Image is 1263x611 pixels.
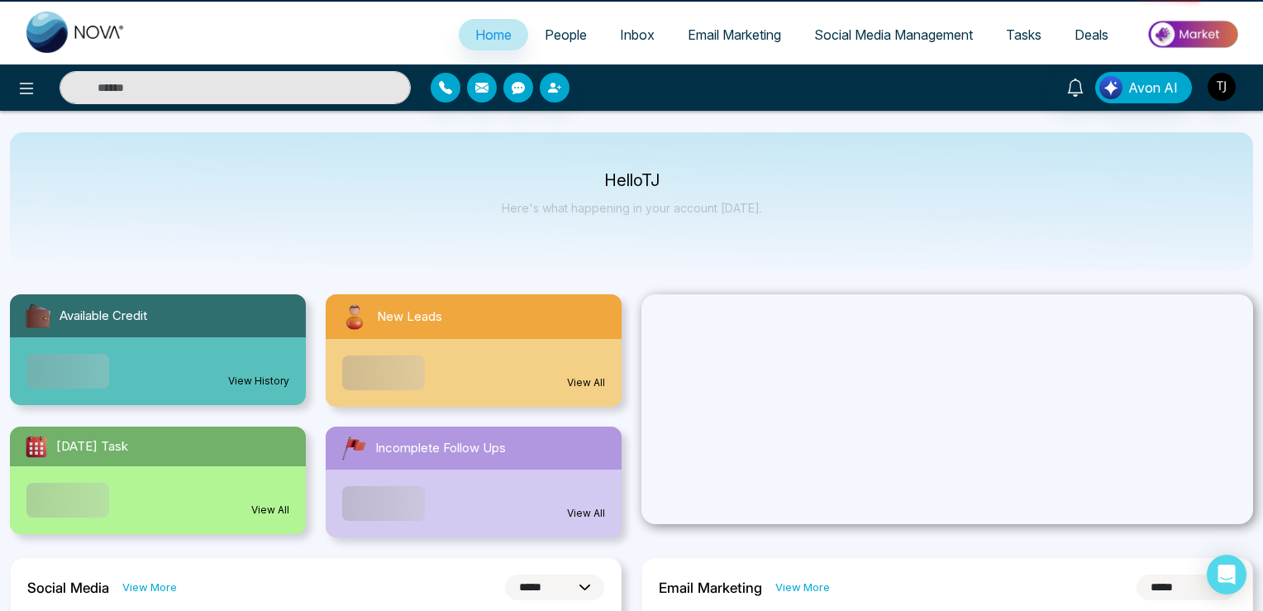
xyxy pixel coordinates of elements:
[339,301,370,332] img: newLeads.svg
[23,301,53,331] img: availableCredit.svg
[1099,76,1122,99] img: Lead Flow
[989,19,1058,50] a: Tasks
[339,433,369,463] img: followUps.svg
[798,19,989,50] a: Social Media Management
[567,506,605,521] a: View All
[603,19,671,50] a: Inbox
[502,174,762,188] p: Hello TJ
[659,580,762,596] h2: Email Marketing
[545,26,587,43] span: People
[1207,555,1246,594] div: Open Intercom Messenger
[688,26,781,43] span: Email Marketing
[251,503,289,518] a: View All
[122,580,177,595] a: View More
[1006,26,1041,43] span: Tasks
[228,374,289,389] a: View History
[1075,26,1108,43] span: Deals
[528,19,603,50] a: People
[1128,78,1178,98] span: Avon AI
[459,19,528,50] a: Home
[671,19,798,50] a: Email Marketing
[1133,16,1253,53] img: Market-place.gif
[377,308,442,327] span: New Leads
[775,580,830,595] a: View More
[375,439,506,458] span: Incomplete Follow Ups
[567,375,605,390] a: View All
[814,26,973,43] span: Social Media Management
[1095,72,1192,103] button: Avon AI
[502,201,762,215] p: Here's what happening in your account [DATE].
[27,580,109,596] h2: Social Media
[475,26,512,43] span: Home
[620,26,655,43] span: Inbox
[56,437,128,456] span: [DATE] Task
[1208,73,1236,101] img: User Avatar
[60,307,147,326] span: Available Credit
[26,12,126,53] img: Nova CRM Logo
[316,427,631,537] a: Incomplete Follow UpsView All
[23,433,50,460] img: todayTask.svg
[1058,19,1125,50] a: Deals
[316,294,631,407] a: New LeadsView All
